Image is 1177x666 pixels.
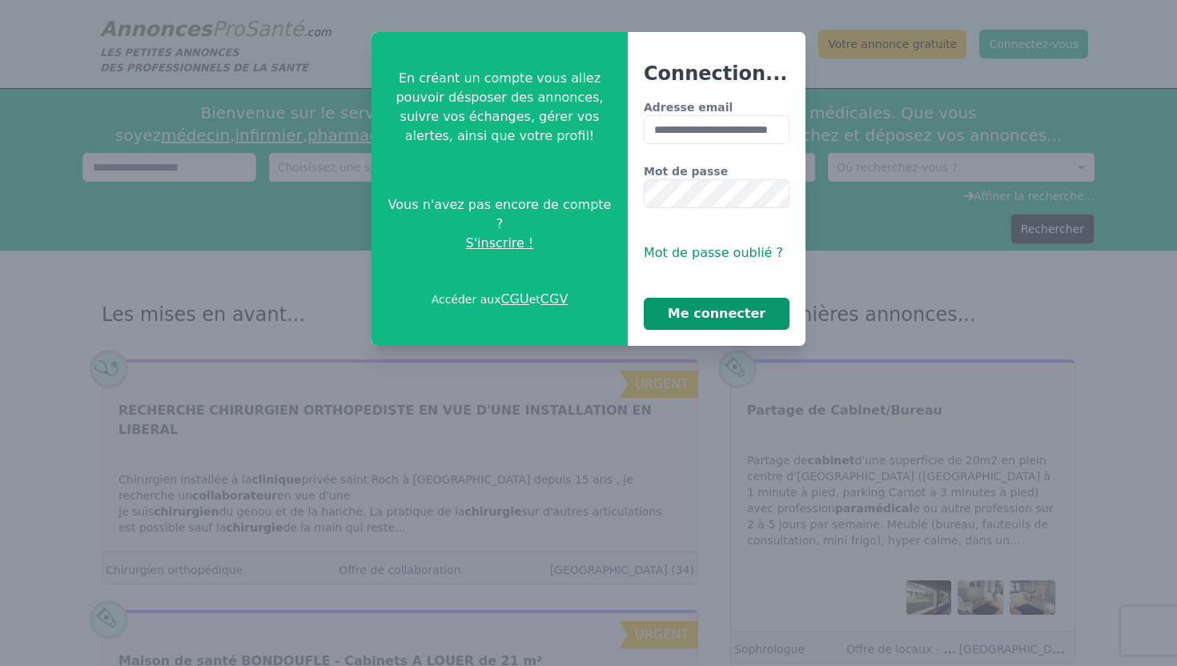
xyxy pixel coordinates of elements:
[384,69,615,146] p: En créant un compte vous allez pouvoir désposer des annonces, suivre vos échanges, gérer vos aler...
[432,290,568,309] p: Accéder aux et
[644,298,789,330] button: Me connecter
[500,291,528,307] a: CGU
[644,61,789,86] h3: Connection...
[644,163,789,179] label: Mot de passe
[466,234,534,253] span: S'inscrire !
[644,245,783,260] span: Mot de passe oublié ?
[540,291,568,307] a: CGV
[384,195,615,234] span: Vous n'avez pas encore de compte ?
[644,99,789,115] label: Adresse email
